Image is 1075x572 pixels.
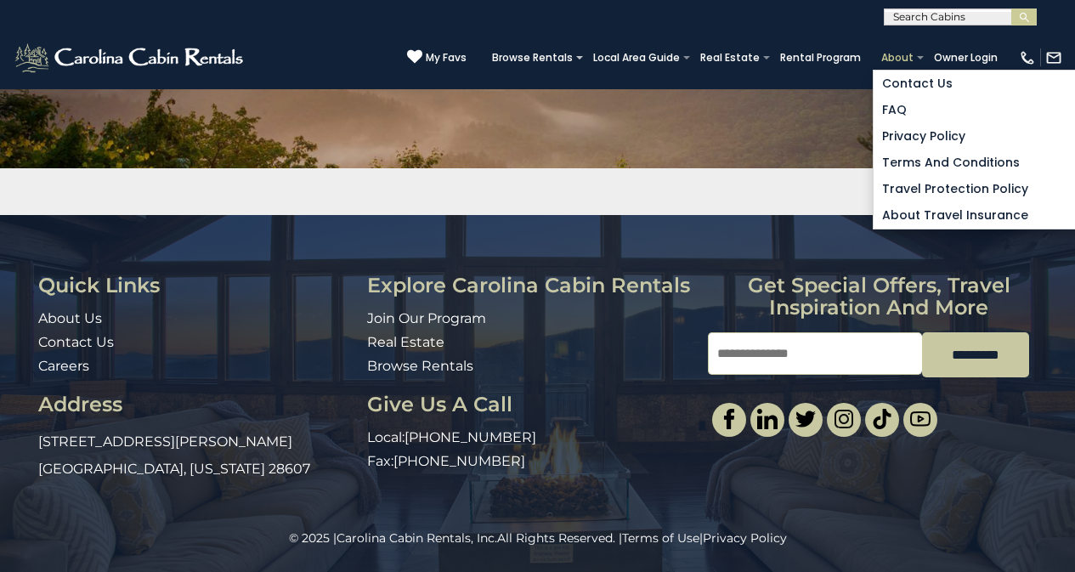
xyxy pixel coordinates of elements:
[426,50,467,65] span: My Favs
[337,530,497,546] a: Carolina Cabin Rentals, Inc.
[622,530,699,546] a: Terms of Use
[484,46,581,70] a: Browse Rentals
[757,409,778,429] img: linkedin-single.svg
[38,334,114,350] a: Contact Us
[925,46,1006,70] a: Owner Login
[834,409,854,429] img: instagram-single.svg
[13,41,248,75] img: White-1-2.png
[367,394,696,416] h3: Give Us A Call
[872,409,892,429] img: tiktok.svg
[367,452,696,472] p: Fax:
[367,310,486,326] a: Join Our Program
[38,394,354,416] h3: Address
[1045,49,1062,66] img: mail-regular-white.png
[795,409,816,429] img: twitter-single.svg
[772,46,869,70] a: Rental Program
[719,409,739,429] img: facebook-single.svg
[1019,49,1036,66] img: phone-regular-white.png
[289,530,497,546] span: © 2025 |
[38,428,354,483] p: [STREET_ADDRESS][PERSON_NAME] [GEOGRAPHIC_DATA], [US_STATE] 28607
[910,409,931,429] img: youtube-light.svg
[703,530,787,546] a: Privacy Policy
[692,46,768,70] a: Real Estate
[38,275,354,297] h3: Quick Links
[367,428,696,448] p: Local:
[367,275,696,297] h3: Explore Carolina Cabin Rentals
[873,46,922,70] a: About
[38,530,1037,547] p: All Rights Reserved. | |
[407,49,467,66] a: My Favs
[708,275,1050,320] h3: Get special offers, travel inspiration and more
[367,358,473,374] a: Browse Rentals
[38,358,89,374] a: Careers
[393,453,525,469] a: [PHONE_NUMBER]
[367,334,444,350] a: Real Estate
[585,46,688,70] a: Local Area Guide
[38,310,102,326] a: About Us
[405,429,536,445] a: [PHONE_NUMBER]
